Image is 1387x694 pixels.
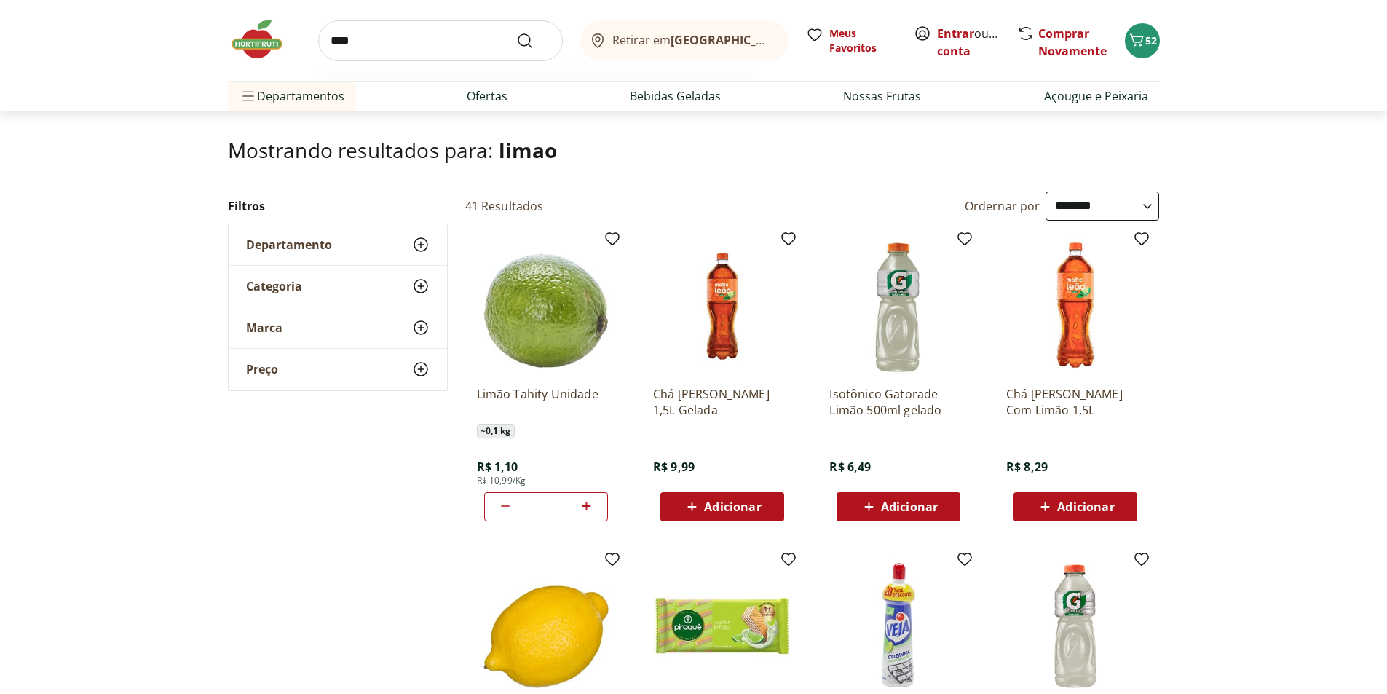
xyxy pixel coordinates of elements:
[477,236,615,374] img: Limão Tahity Unidade
[806,26,896,55] a: Meus Favoritos
[829,26,896,55] span: Meus Favoritos
[465,198,544,214] h2: 41 Resultados
[937,25,1017,59] a: Criar conta
[477,386,615,418] a: Limão Tahity Unidade
[499,136,558,164] span: limao
[829,386,968,418] a: Isotônico Gatorade Limão 500ml gelado
[246,362,278,376] span: Preço
[1006,386,1145,418] a: Chá [PERSON_NAME] Com Limão 1,5L
[516,32,551,50] button: Submit Search
[630,87,721,105] a: Bebidas Geladas
[881,501,938,513] span: Adicionar
[1013,492,1137,521] button: Adicionar
[477,475,526,486] span: R$ 10,99/Kg
[837,492,960,521] button: Adicionar
[653,236,791,374] img: Chá Matte Leão Limão 1,5L Gelada
[580,20,789,61] button: Retirar em[GEOGRAPHIC_DATA]/[GEOGRAPHIC_DATA]
[1038,25,1107,59] a: Comprar Novamente
[1006,459,1048,475] span: R$ 8,29
[246,320,282,335] span: Marca
[477,459,518,475] span: R$ 1,10
[246,237,332,252] span: Departamento
[653,459,695,475] span: R$ 9,99
[477,424,515,438] span: ~ 0,1 kg
[1057,501,1114,513] span: Adicionar
[228,138,1160,162] h1: Mostrando resultados para:
[1006,236,1145,374] img: Chá Matte Leão Com Limão 1,5L
[240,79,257,114] button: Menu
[660,492,784,521] button: Adicionar
[653,386,791,418] a: Chá [PERSON_NAME] 1,5L Gelada
[318,20,563,61] input: search
[965,198,1040,214] label: Ordernar por
[229,349,447,390] button: Preço
[228,17,301,61] img: Hortifruti
[240,79,344,114] span: Departamentos
[612,33,773,47] span: Retirar em
[937,25,1002,60] span: ou
[843,87,921,105] a: Nossas Frutas
[829,236,968,374] img: Isotônico Gatorade Limão 500ml gelado
[229,307,447,348] button: Marca
[1044,87,1148,105] a: Açougue e Peixaria
[467,87,507,105] a: Ofertas
[671,32,916,48] b: [GEOGRAPHIC_DATA]/[GEOGRAPHIC_DATA]
[704,501,761,513] span: Adicionar
[229,266,447,307] button: Categoria
[1145,33,1157,47] span: 52
[229,224,447,265] button: Departamento
[829,459,871,475] span: R$ 6,49
[1125,23,1160,58] button: Carrinho
[228,192,448,221] h2: Filtros
[246,279,302,293] span: Categoria
[937,25,974,42] a: Entrar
